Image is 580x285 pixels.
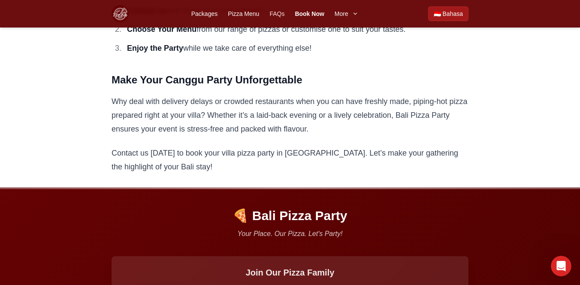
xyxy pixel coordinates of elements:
button: More [335,9,359,18]
p: 🍕 Bali Pizza Party [112,208,468,224]
li: from our range of pizzas or customise one to suit your tastes. [124,22,468,36]
li: while we take care of everything else! [124,41,468,55]
a: FAQs [269,9,284,18]
span: Bahasa [443,9,463,18]
img: Bali Pizza Party Logo [112,5,129,22]
span: More [335,9,348,18]
p: Your Place. Our Pizza. Let's Party! [112,229,468,239]
strong: Enjoy the Party [127,44,183,52]
a: Beralih ke Bahasa Indonesia [428,6,468,21]
a: Packages [191,9,217,18]
iframe: Intercom live chat [551,256,571,276]
strong: Choose Your Menu [127,25,196,34]
p: Contact us [DATE] to book your villa pizza party in [GEOGRAPHIC_DATA]. Let’s make your gathering ... [112,146,468,174]
a: Book Now [295,9,324,18]
h3: Join Our Pizza Family [122,267,458,279]
h3: Make Your Canggu Party Unforgettable [112,72,468,88]
p: Why deal with delivery delays or crowded restaurants when you can have freshly made, piping-hot p... [112,95,468,136]
a: Pizza Menu [228,9,259,18]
